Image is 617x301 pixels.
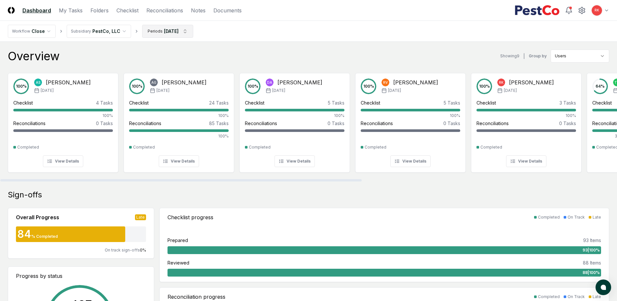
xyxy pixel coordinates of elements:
div: [PERSON_NAME] [46,79,91,86]
a: 100%AG[PERSON_NAME][DATE]Checklist24 Tasks100%Reconciliations85 Tasks100%CompletedView Details [124,68,234,173]
div: Progress by status [16,272,146,280]
div: [DATE] [164,28,179,35]
span: 0 % [140,248,146,252]
div: Late [593,214,601,220]
div: Reconciliations [476,120,509,127]
span: [DATE] [272,88,285,93]
span: 93 | 100 % [583,247,600,253]
div: 100% [13,113,113,119]
div: 100% [476,113,576,119]
div: 100% [129,113,229,119]
span: [DATE] [156,88,169,93]
div: On Track [568,294,585,300]
a: 100%AS[PERSON_NAME][DATE]Checklist4 Tasks100%Reconciliations0 TasksCompletedView Details [8,68,118,173]
div: Overall Progress [16,213,59,221]
div: Checklist [245,99,264,106]
a: 100%RK[PERSON_NAME][DATE]Checklist3 Tasks100%Reconciliations0 TasksCompletedView Details [471,68,582,173]
div: 84 [16,229,31,239]
div: Checklist [592,99,612,106]
div: 0 Tasks [328,120,344,127]
span: AS [36,80,40,85]
div: Reconciliation progress [168,293,225,301]
div: Checklist [129,99,149,106]
div: 88 Items [583,259,601,266]
div: Periods [148,28,163,34]
span: [DATE] [504,88,517,93]
a: Reconciliations [146,7,183,14]
button: View Details [275,155,315,167]
div: Workflow [12,28,30,34]
div: Overview [8,50,60,63]
div: [PERSON_NAME] [509,79,554,86]
a: Dashboard [22,7,51,14]
div: 85 Tasks [209,120,229,127]
div: 100% [245,113,344,119]
div: 5 Tasks [444,99,460,106]
div: Sign-offs [8,190,609,200]
button: atlas-launcher [596,279,611,295]
div: 0 Tasks [443,120,460,127]
div: [PERSON_NAME] [393,79,438,86]
div: Prepared [168,237,188,244]
button: View Details [390,155,431,167]
nav: breadcrumb [8,25,193,38]
span: RV [383,80,388,85]
div: On Track [568,214,585,220]
div: 24 Tasks [209,99,229,106]
span: DA [267,80,272,85]
a: Checklist [116,7,139,14]
a: 100%DA[PERSON_NAME][DATE]Checklist5 Tasks100%Reconciliations0 TasksCompletedView Details [239,68,350,173]
a: 100%RV[PERSON_NAME][DATE]Checklist5 Tasks100%Reconciliations0 TasksCompletedView Details [355,68,466,173]
span: RK [595,8,599,13]
button: Periods[DATE] [142,25,193,38]
button: View Details [159,155,199,167]
div: Showing 9 [500,53,519,59]
div: Completed [133,144,155,150]
div: 100% [129,133,229,139]
div: Reconciliations [245,120,277,127]
span: AG [151,80,156,85]
span: 88 | 100 % [583,270,600,276]
div: Reconciliations [361,120,393,127]
div: | [523,53,525,60]
a: Notes [191,7,206,14]
label: Group by [529,54,547,58]
a: Checklist progressCompletedOn TrackLatePrepared93 Items93|100%Reviewed88 Items88|100% [159,208,609,282]
a: Folders [90,7,109,14]
span: [DATE] [388,88,401,93]
img: PestCo logo [515,5,560,16]
span: RK [499,80,503,85]
button: View Details [506,155,546,167]
div: [PERSON_NAME] [277,79,322,86]
div: [PERSON_NAME] [162,79,207,86]
div: Reviewed [168,259,189,266]
div: Checklist progress [168,213,213,221]
div: 0 Tasks [96,120,113,127]
div: Completed [480,144,502,150]
div: Completed [249,144,271,150]
div: Checklist [13,99,33,106]
button: RK [591,5,603,16]
img: Logo [8,7,15,14]
div: Completed [365,144,386,150]
button: View Details [43,155,83,167]
div: Late [135,214,146,220]
div: Late [593,294,601,300]
div: Reconciliations [13,120,46,127]
div: 5 Tasks [328,99,344,106]
span: On track sign-offs [105,248,140,252]
div: 93 Items [583,237,601,244]
div: Completed [538,214,560,220]
div: Completed [538,294,560,300]
span: [DATE] [41,88,54,93]
div: Checklist [361,99,380,106]
div: 3 Tasks [559,99,576,106]
a: My Tasks [59,7,83,14]
div: 100% [361,113,460,119]
div: Completed [17,144,39,150]
div: Checklist [476,99,496,106]
div: 4 Tasks [96,99,113,106]
div: 0 Tasks [559,120,576,127]
div: % Completed [31,234,58,239]
div: Reconciliations [129,120,161,127]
